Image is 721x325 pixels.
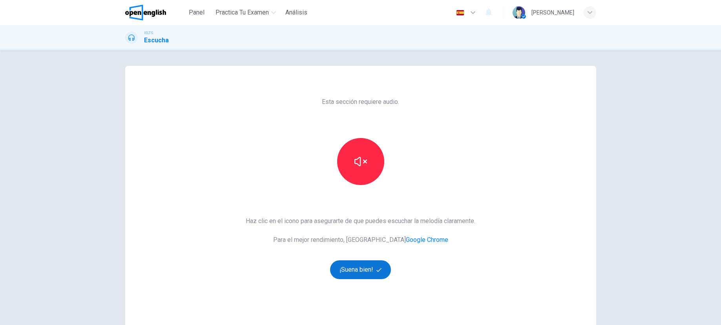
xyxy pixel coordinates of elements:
[212,5,279,20] button: Practica tu examen
[189,8,204,17] span: Panel
[406,236,448,243] a: Google Chrome
[455,10,465,16] img: es
[513,6,525,19] img: Profile picture
[125,5,184,20] a: OpenEnglish logo
[144,30,153,36] span: IELTS
[246,235,475,245] span: Para el mejor rendimiento, [GEOGRAPHIC_DATA]
[144,36,169,45] h1: Escucha
[322,97,399,107] span: Esta sección requiere audio.
[215,8,269,17] span: Practica tu examen
[184,5,209,20] button: Panel
[531,8,574,17] div: [PERSON_NAME]
[330,260,391,279] button: ¡Suena bien!
[282,5,310,20] button: Análisis
[125,5,166,20] img: OpenEnglish logo
[285,8,307,17] span: Análisis
[246,216,475,226] span: Haz clic en el icono para asegurarte de que puedes escuchar la melodía claramente.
